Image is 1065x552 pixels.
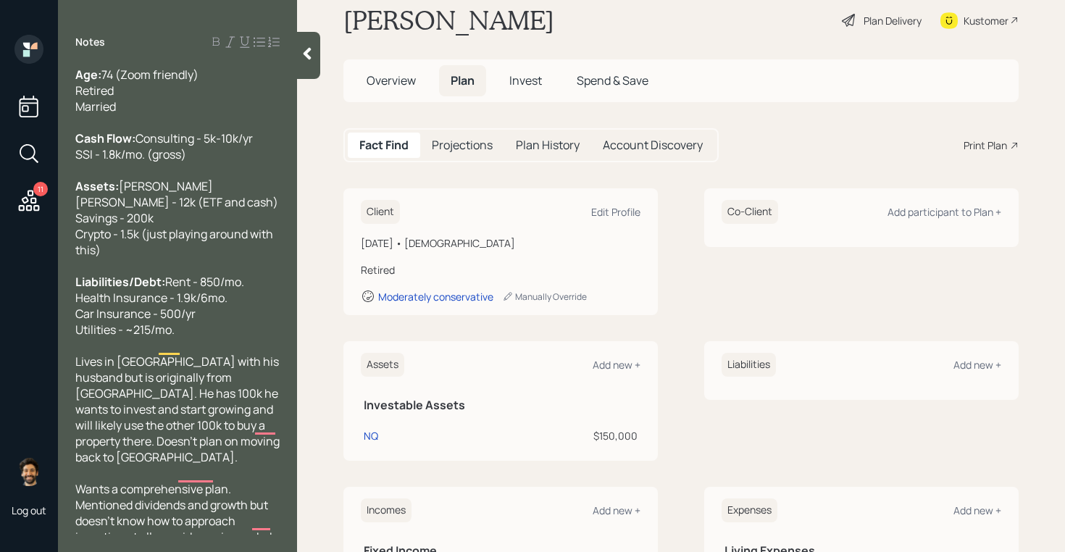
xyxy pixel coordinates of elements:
div: Edit Profile [591,205,640,219]
span: Overview [367,72,416,88]
h5: Investable Assets [364,398,638,412]
div: Add new + [953,503,1001,517]
h5: Projections [432,138,493,152]
span: Assets: [75,178,119,194]
div: Add participant to Plan + [887,205,1001,219]
h1: [PERSON_NAME] [343,4,554,36]
h6: Incomes [361,498,412,522]
h6: Assets [361,353,404,377]
span: Consulting - 5k-10k/yr SSI - 1.8k/mo. (gross) [75,130,253,162]
label: Notes [75,35,105,49]
div: 11 [33,182,48,196]
h6: Expenses [722,498,777,522]
div: Print Plan [964,138,1007,153]
div: Moderately conservative [378,290,493,304]
span: Liabilities/Debt: [75,274,165,290]
span: Invest [509,72,542,88]
h6: Co-Client [722,200,778,224]
span: 74 (Zoom friendly) Retired Married [75,67,199,114]
div: [DATE] • [DEMOGRAPHIC_DATA] [361,235,640,251]
div: NQ [364,428,378,443]
h6: Liabilities [722,353,776,377]
h6: Client [361,200,400,224]
span: Plan [451,72,475,88]
h5: Plan History [516,138,580,152]
div: Kustomer [964,13,1008,28]
span: Lives in [GEOGRAPHIC_DATA] with his husband but is originally from [GEOGRAPHIC_DATA]. He has 100k... [75,354,282,465]
span: Cash Flow: [75,130,135,146]
div: Add new + [953,358,1001,372]
img: eric-schwartz-headshot.png [14,457,43,486]
span: Spend & Save [577,72,648,88]
div: Add new + [593,358,640,372]
div: Log out [12,503,46,517]
div: Retired [361,262,640,277]
h5: Fact Find [359,138,409,152]
div: Plan Delivery [864,13,922,28]
span: Age: [75,67,101,83]
div: Manually Override [502,290,587,303]
span: Rent - 850/mo. Health Insurance - 1.9k/6mo. Car Insurance - 500/yr Utilities - ~215/mo. [75,274,244,338]
span: [PERSON_NAME] [PERSON_NAME] - 12k (ETF and cash) Savings - 200k Crypto - 1.5k (just playing aroun... [75,178,278,258]
span: Wants a comprehensive plan. Mentioned dividends and growth but doesn't know how to approach inves... [75,481,272,545]
h5: Account Discovery [603,138,703,152]
div: Add new + [593,503,640,517]
div: $150,000 [444,428,638,443]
